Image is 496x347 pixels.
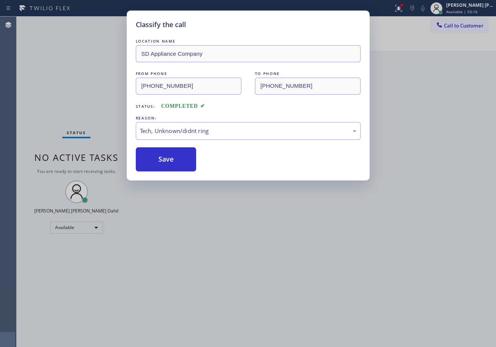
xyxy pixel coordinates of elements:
div: REASON: [136,114,361,122]
div: FROM PHONE [136,70,241,78]
div: LOCATION NAME [136,37,361,45]
div: Tech, Unknown/didnt ring [140,127,356,135]
span: COMPLETED [161,103,205,109]
input: To phone [255,78,361,95]
span: Status: [136,104,155,109]
input: From phone [136,78,241,95]
h5: Classify the call [136,20,186,30]
div: TO PHONE [255,70,361,78]
button: Save [136,147,197,171]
